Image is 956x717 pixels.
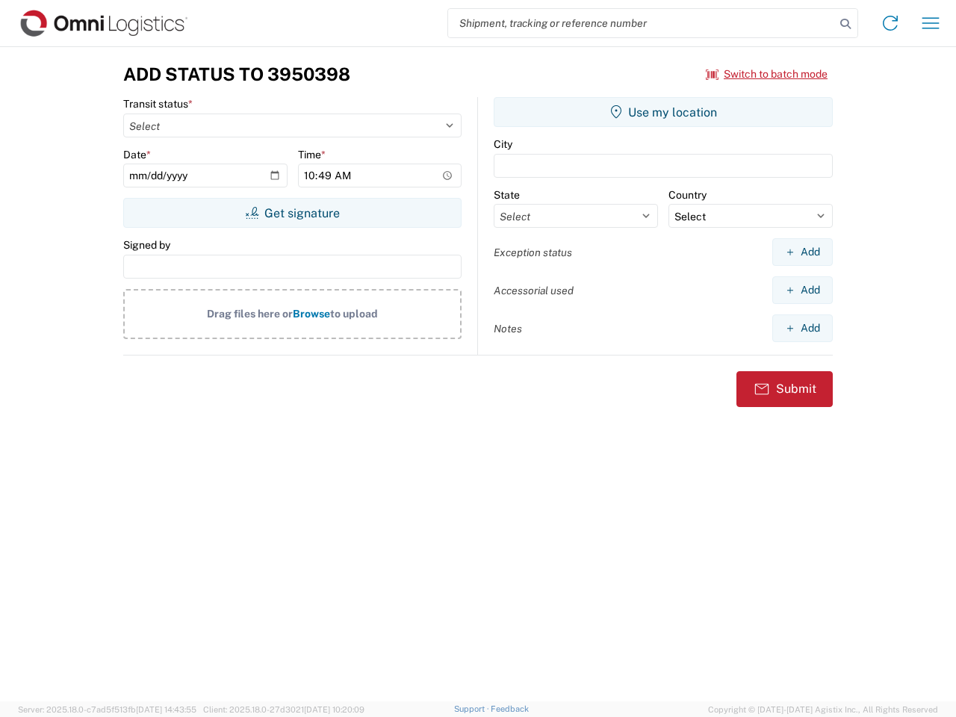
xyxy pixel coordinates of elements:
[736,371,833,407] button: Submit
[494,322,522,335] label: Notes
[491,704,529,713] a: Feedback
[494,188,520,202] label: State
[293,308,330,320] span: Browse
[454,704,491,713] a: Support
[123,198,462,228] button: Get signature
[772,314,833,342] button: Add
[448,9,835,37] input: Shipment, tracking or reference number
[494,284,574,297] label: Accessorial used
[123,238,170,252] label: Signed by
[772,238,833,266] button: Add
[298,148,326,161] label: Time
[494,246,572,259] label: Exception status
[123,148,151,161] label: Date
[123,63,350,85] h3: Add Status to 3950398
[18,705,196,714] span: Server: 2025.18.0-c7ad5f513fb
[772,276,833,304] button: Add
[207,308,293,320] span: Drag files here or
[706,62,828,87] button: Switch to batch mode
[304,705,364,714] span: [DATE] 10:20:09
[668,188,707,202] label: Country
[136,705,196,714] span: [DATE] 14:43:55
[494,97,833,127] button: Use my location
[708,703,938,716] span: Copyright © [DATE]-[DATE] Agistix Inc., All Rights Reserved
[123,97,193,111] label: Transit status
[494,137,512,151] label: City
[203,705,364,714] span: Client: 2025.18.0-27d3021
[330,308,378,320] span: to upload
